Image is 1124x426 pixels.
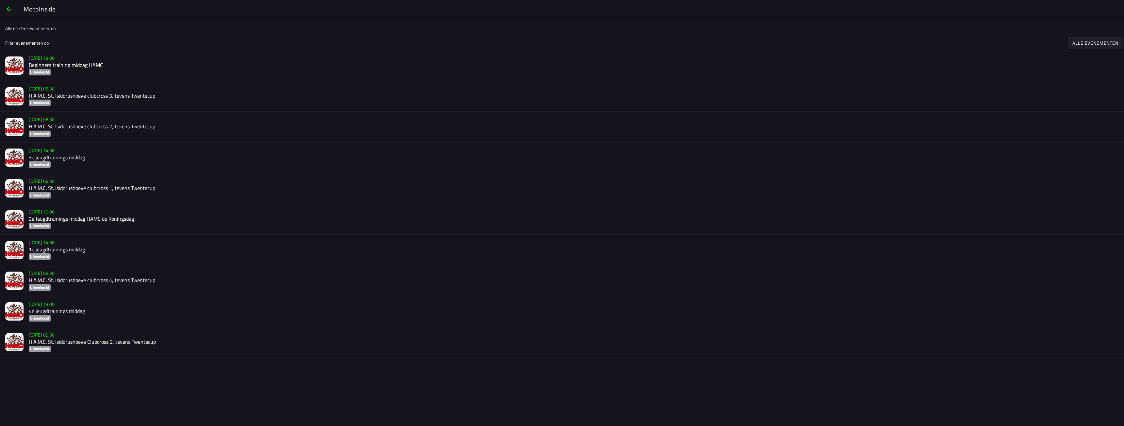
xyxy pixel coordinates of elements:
ion-text: [DATE] 14:00 [29,147,55,154]
ion-text: Uitverkocht [30,192,49,198]
ion-text: Uitverkocht [30,223,49,229]
img: EvUvFkHRCjUaanpzsrlNBQ29kRy5JbMqXp5WfhK8.jpeg [5,333,24,351]
img: FCOh1AlmiPgBAbqCuPnNqOeH1qNjd8coJ9OfLCvv.jpg [5,149,24,167]
img: aY1L1tn4MC7v0pCVZd2J2a3m7ZRNLECSCfuspx1T.jpg [5,179,24,197]
h2: 4e jeugdtrainings middag [29,308,1119,314]
ion-text: Uitverkocht [30,100,49,106]
img: EvUvFkHRCjUaanpzsrlNBQ29kRy5JbMqXp5WfhK8.jpeg [5,272,24,290]
ion-text: [DATE] 13:00 [29,55,55,61]
h2: H.A.M.C. St. Isidorushoeve Clubcross 2, tevens Twentecup [29,339,1119,345]
img: VPXL3puaPshqz2BPXMqmiWftkUBnZf2DxfMGDwCE.jpg [5,56,24,75]
h2: 3e jeugdtrainings middag [29,154,1119,161]
ion-text: Uitverkocht [30,284,49,291]
ion-text: [DATE] 08:30 [29,331,55,338]
ion-text: [DATE] 14:00 [29,239,55,246]
ion-text: Uitverkocht [30,346,49,352]
ion-text: [DATE] 13:00 [29,301,55,308]
h2: 2e Jeugdtrainings middag HAMC op Koningsdag [29,216,1119,222]
ion-text: Uitverkocht [30,131,49,137]
ion-text: [DATE] 08:30 [29,178,55,184]
ion-text: Uitverkocht [30,253,49,260]
img: rx3Ac9t0wSTRIzfFTwrQwjr0bAkL37EYYv2PKFbs.jpg [5,87,24,105]
h2: H.A.M.C. St. Isidorushoeve clubcross 4, tevens Twentecup [29,277,1119,283]
img: EvUvFkHRCjUaanpzsrlNBQ29kRy5JbMqXp5WfhK8.jpeg [5,302,24,321]
ion-text: [DATE] 08:30 [29,85,55,92]
img: chSfzjg5wVAIGLD2EUFAkgHTjrhXPqzY7mnmag2P.jpg [5,210,24,229]
ion-text: Uitverkocht [30,69,49,75]
h2: H.A.M.C. St. Isidorushoeve clubcross 3, tevens Twentecup [29,93,1119,99]
ion-text: [DATE] 08:30 [29,116,55,123]
ion-text: [DATE] 10:00 [29,208,55,215]
ion-text: [DATE] 08:30 [29,270,55,276]
ion-title: MotoInside [17,4,1124,14]
h2: Beginners training middag HAMC [29,62,1119,68]
img: nx2Lp7uB9mRbEkmpSvcRTlHjnC4i6unFDZztgqJ5.jpg [5,241,24,259]
h2: 1e jeugdtrainings middag [29,246,1119,253]
img: IVPCmWKd2VlWvdzYnNJzKHNdRuHMUKIsFBY6Ckwv.jpg [5,118,24,136]
ion-text: Alle evenementen [1072,41,1118,45]
ion-label: Alle eerdere evenementen [5,25,56,32]
ion-label: Filter evenementen op: [5,39,50,46]
ion-text: Uitverkocht [30,315,49,321]
h2: H.A.M.C. St. Isidorushoeve clubcross 2, tevens Twentecup [29,123,1119,130]
h2: H.A.M.C. St. Isidorushoeve clubcross 1, tevens Twentecup [29,185,1119,191]
ion-text: Uitverkocht [30,161,49,167]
